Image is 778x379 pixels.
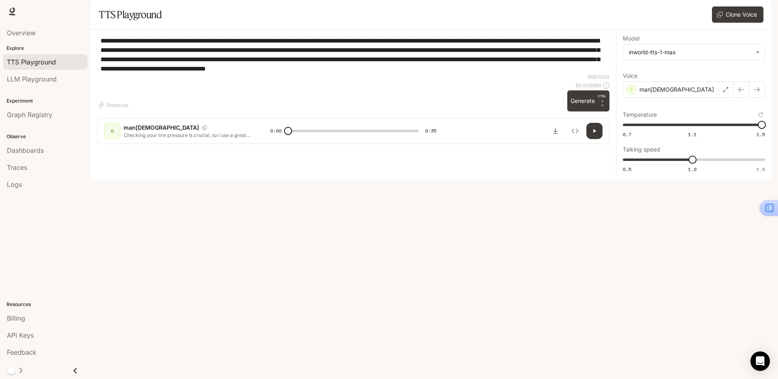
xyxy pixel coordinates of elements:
p: Checking your tire pressure is crucial, so I use a great gauge like the Astro tire pressure gauge... [124,132,251,139]
button: Reset to default [756,110,765,119]
span: 1.5 [757,131,765,138]
p: CTRL + [598,94,606,103]
p: man[DEMOGRAPHIC_DATA] [124,124,199,132]
h1: TTS Playground [99,6,162,23]
span: 0:35 [425,127,436,135]
div: Open Intercom Messenger [750,351,770,371]
span: 0.7 [623,131,631,138]
p: Temperature [623,112,657,118]
span: 0:00 [270,127,282,135]
button: Inspect [567,123,583,139]
p: man[DEMOGRAPHIC_DATA] [639,86,714,94]
button: Shortcuts [97,98,132,111]
span: 0.5 [623,166,631,173]
span: 1.0 [688,166,697,173]
button: Copy Voice ID [199,125,210,130]
button: Clone Voice [712,6,763,23]
p: 658 / 1000 [588,73,609,80]
p: Model [623,36,639,41]
button: GenerateCTRL +⏎ [567,90,609,111]
div: D [106,124,119,137]
p: Talking speed [623,147,660,152]
span: 1.5 [757,166,765,173]
div: inworld-tts-1-max [629,48,752,56]
div: inworld-tts-1-max [623,45,765,60]
span: 1.1 [688,131,697,138]
p: $ 0.006580 [575,82,601,89]
button: Download audio [547,123,564,139]
p: ⏎ [598,94,606,108]
p: Voice [623,73,637,79]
